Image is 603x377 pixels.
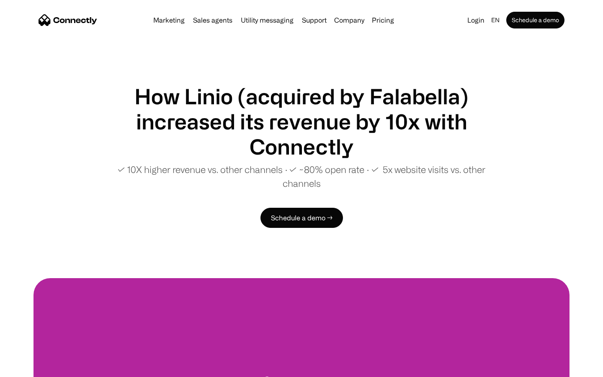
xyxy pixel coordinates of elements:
[491,14,500,26] div: en
[488,14,505,26] div: en
[299,17,330,23] a: Support
[150,17,188,23] a: Marketing
[260,208,343,228] a: Schedule a demo →
[17,362,50,374] ul: Language list
[368,17,397,23] a: Pricing
[237,17,297,23] a: Utility messaging
[506,12,564,28] a: Schedule a demo
[100,84,502,159] h1: How Linio (acquired by Falabella) increased its revenue by 10x with Connectly
[332,14,367,26] div: Company
[464,14,488,26] a: Login
[100,163,502,190] p: ✓ 10X higher revenue vs. other channels ∙ ✓ ~80% open rate ∙ ✓ 5x website visits vs. other channels
[190,17,236,23] a: Sales agents
[334,14,364,26] div: Company
[8,362,50,374] aside: Language selected: English
[39,14,97,26] a: home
